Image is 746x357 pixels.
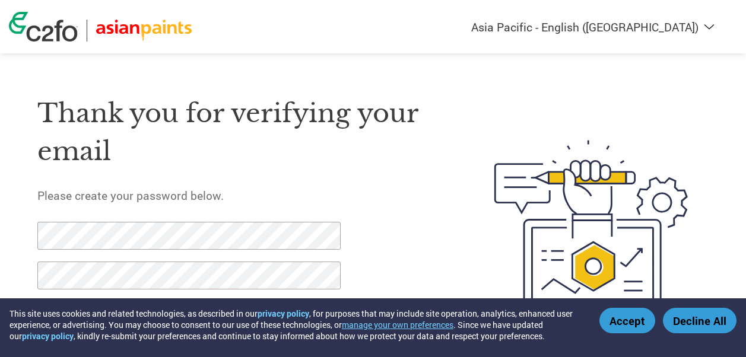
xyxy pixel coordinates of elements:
[9,12,78,42] img: c2fo logo
[342,319,453,330] button: manage your own preferences
[22,330,74,342] a: privacy policy
[37,94,440,171] h1: Thank you for verifying your email
[258,308,309,319] a: privacy policy
[96,20,192,42] img: Asian Paints
[37,188,440,203] h5: Please create your password below.
[9,308,582,342] div: This site uses cookies and related technologies, as described in our , for purposes that may incl...
[599,308,655,333] button: Accept
[663,308,737,333] button: Decline All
